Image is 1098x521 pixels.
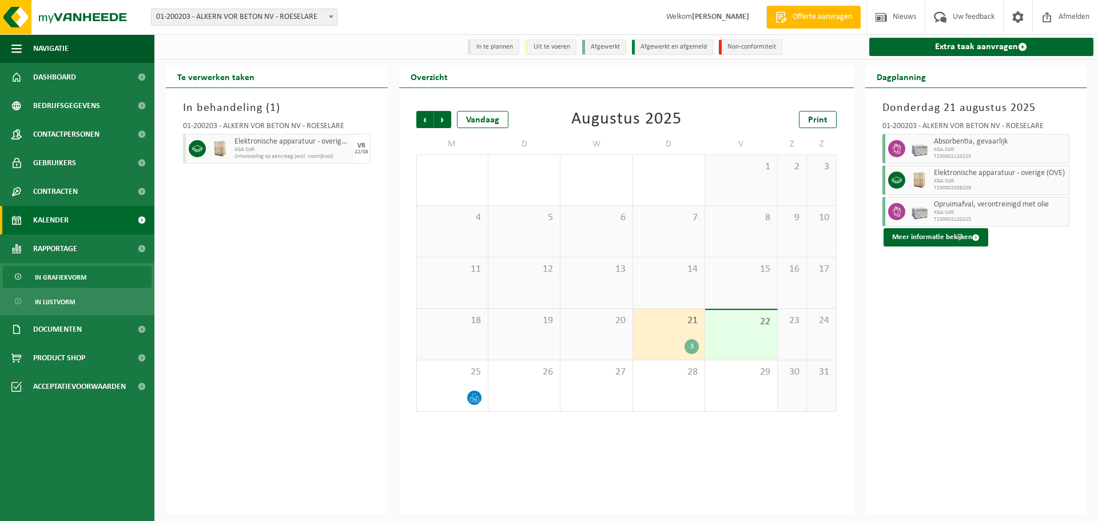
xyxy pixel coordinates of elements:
span: Vorige [416,111,433,128]
div: 22/08 [355,149,368,155]
span: KGA Colli [934,178,1067,185]
span: 4 [423,212,482,224]
h2: Overzicht [399,65,459,88]
span: 1 [270,102,276,114]
span: 28 [639,366,699,379]
td: Z [778,134,807,154]
span: 10 [813,212,830,224]
img: PB-LB-0680-HPE-GY-11 [911,140,928,157]
span: 1 [711,161,771,173]
strong: [PERSON_NAME] [692,13,749,21]
li: Afgewerkt [582,39,626,55]
span: Elektronische apparatuur - overige (OVE) [234,137,351,146]
span: 3 [813,161,830,173]
li: Afgewerkt en afgemeld [632,39,713,55]
span: Elektronische apparatuur - overige (OVE) [934,169,1067,178]
a: Extra taak aanvragen [869,38,1094,56]
span: Volgende [434,111,451,128]
div: VR [357,142,365,149]
h3: Donderdag 21 augustus 2025 [882,100,1070,117]
span: Print [808,116,828,125]
span: 01-200203 - ALKERN VOR BETON NV - ROESELARE [151,9,337,26]
td: W [560,134,632,154]
span: 9 [783,212,801,224]
span: 11 [423,263,482,276]
span: Absorbentia, gevaarlijk [934,137,1067,146]
h2: Te verwerken taken [166,65,266,88]
td: D [633,134,705,154]
span: 8 [711,212,771,224]
span: 2 [783,161,801,173]
span: Offerte aanvragen [790,11,855,23]
span: 23 [783,315,801,327]
span: Product Shop [33,344,85,372]
td: M [416,134,488,154]
span: Navigatie [33,34,69,63]
span: 5 [494,212,554,224]
span: 17 [813,263,830,276]
span: T250002120225 [934,216,1067,223]
span: 15 [711,263,771,276]
img: PB-LB-0680-HPE-GY-11 [911,203,928,220]
span: 14 [639,263,699,276]
span: 7 [639,212,699,224]
td: Z [807,134,836,154]
span: 21 [639,315,699,327]
div: 01-200203 - ALKERN VOR BETON NV - ROESELARE [882,122,1070,134]
span: 31 [813,366,830,379]
li: In te plannen [468,39,519,55]
span: T250002120225 [934,153,1067,160]
span: Dashboard [33,63,76,92]
a: In lijstvorm [3,291,152,312]
img: PB-WB-1440-WDN-00-00 [911,172,928,189]
span: 19 [494,315,554,327]
span: Documenten [33,315,82,344]
span: 29 [711,366,771,379]
span: Acceptatievoorwaarden [33,372,126,401]
span: 20 [566,315,626,327]
span: Bedrijfsgegevens [33,92,100,120]
span: 16 [783,263,801,276]
span: 27 [566,366,626,379]
span: In grafiekvorm [35,267,86,288]
td: D [488,134,560,154]
span: Rapportage [33,234,77,263]
span: 18 [423,315,482,327]
span: T250002058209 [934,185,1067,192]
a: Offerte aanvragen [766,6,861,29]
span: KGA Colli [934,209,1067,216]
img: PB-WB-1440-WDN-00-00 [212,140,229,157]
a: Print [799,111,837,128]
span: 25 [423,366,482,379]
span: Gebruikers [33,149,76,177]
span: Opruimafval, verontreinigd met olie [934,200,1067,209]
h2: Dagplanning [865,65,937,88]
span: 6 [566,212,626,224]
li: Uit te voeren [525,39,576,55]
td: V [705,134,777,154]
span: KGA Colli [934,146,1067,153]
h3: In behandeling ( ) [183,100,371,117]
span: Contracten [33,177,78,206]
div: Vandaag [457,111,508,128]
span: 12 [494,263,554,276]
a: In grafiekvorm [3,266,152,288]
button: Meer informatie bekijken [884,228,988,246]
div: Augustus 2025 [571,111,682,128]
span: 26 [494,366,554,379]
span: 13 [566,263,626,276]
span: 24 [813,315,830,327]
span: 01-200203 - ALKERN VOR BETON NV - ROESELARE [152,9,337,25]
span: KGA Colli [234,146,351,153]
div: 3 [685,339,699,354]
li: Non-conformiteit [719,39,782,55]
span: In lijstvorm [35,291,75,313]
span: Contactpersonen [33,120,100,149]
span: Omwisseling op aanvraag (excl. voorrijkost) [234,153,351,160]
span: 30 [783,366,801,379]
span: Kalender [33,206,69,234]
span: 22 [711,316,771,328]
div: 01-200203 - ALKERN VOR BETON NV - ROESELARE [183,122,371,134]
